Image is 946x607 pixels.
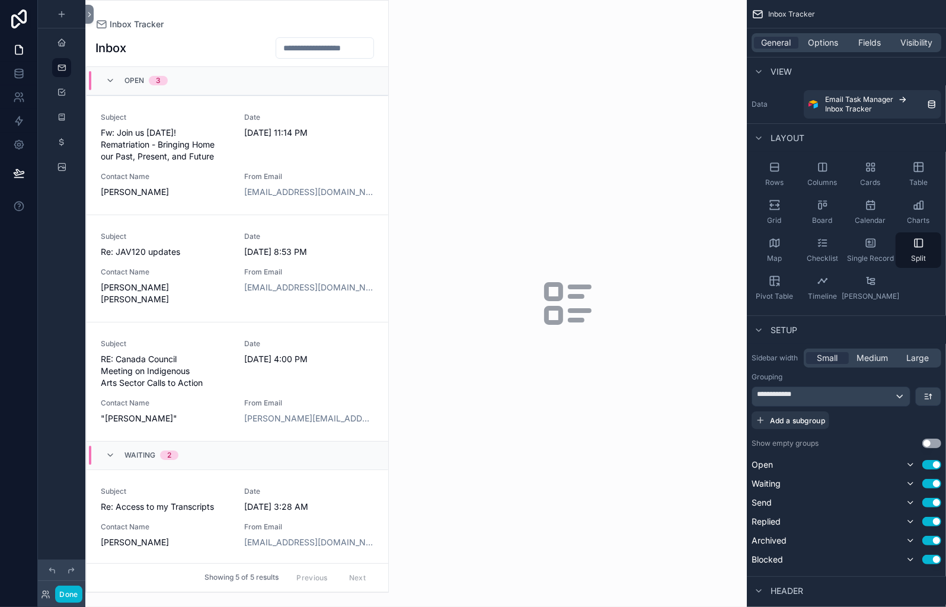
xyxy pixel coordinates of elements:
span: Header [771,585,803,597]
button: Timeline [800,270,845,306]
button: [PERSON_NAME] [848,270,893,306]
span: Add a subgroup [770,416,825,425]
span: Waiting [752,478,781,490]
img: Airtable Logo [808,100,818,109]
span: [PERSON_NAME] [842,292,899,301]
button: Columns [800,156,845,192]
span: Medium [857,352,889,364]
button: Checklist [800,232,845,268]
span: Split [911,254,926,263]
button: Cards [848,156,893,192]
button: Pivot Table [752,270,797,306]
label: Grouping [752,372,782,382]
button: Calendar [848,194,893,230]
span: General [762,37,791,49]
span: Visibility [901,37,933,49]
span: Board [813,216,833,225]
span: Single Record [847,254,894,263]
span: Setup [771,324,797,336]
span: Options [808,37,838,49]
a: Email Task ManagerInbox Tracker [804,90,941,119]
span: Timeline [808,292,837,301]
label: Show empty groups [752,439,819,448]
span: Charts [907,216,930,225]
span: Table [909,178,928,187]
button: Done [55,586,82,603]
button: Grid [752,194,797,230]
span: Archived [752,535,787,547]
button: Add a subgroup [752,411,829,429]
span: Map [767,254,782,263]
span: Inbox Tracker [825,104,872,114]
span: Send [752,497,772,509]
span: Open [124,76,144,85]
span: Open [752,459,773,471]
label: Data [752,100,799,109]
span: Showing 5 of 5 results [204,573,279,583]
label: Sidebar width [752,353,799,363]
button: Charts [896,194,941,230]
span: Rows [765,178,784,187]
span: View [771,66,792,78]
span: Email Task Manager [825,95,893,104]
button: Split [896,232,941,268]
span: Replied [752,516,781,528]
span: Waiting [124,451,155,460]
span: Blocked [752,554,783,566]
span: Grid [768,216,782,225]
span: Inbox Tracker [768,9,815,19]
span: Columns [808,178,838,187]
button: Table [896,156,941,192]
span: Cards [861,178,881,187]
div: 3 [156,76,161,85]
span: Pivot Table [756,292,793,301]
span: Calendar [855,216,886,225]
div: 2 [167,451,171,460]
span: Fields [859,37,881,49]
button: Single Record [848,232,893,268]
span: Checklist [807,254,838,263]
span: Small [817,352,838,364]
button: Rows [752,156,797,192]
span: Layout [771,132,804,144]
button: Board [800,194,845,230]
button: Map [752,232,797,268]
span: Large [906,352,929,364]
